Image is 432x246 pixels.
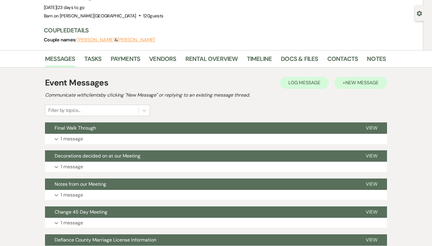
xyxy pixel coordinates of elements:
button: Log Message [280,77,329,89]
p: 1 message [61,219,83,227]
span: New Message [345,79,379,86]
button: Final Walk Through [45,122,356,134]
button: View [356,178,387,190]
span: Change 45 Day Meeting [55,209,107,215]
a: Rental Overview [185,54,238,67]
span: View [366,153,377,159]
button: Decorations decided on at our Meeting [45,150,356,162]
span: 120 guests [143,13,163,19]
span: Barn on [PERSON_NAME][GEOGRAPHIC_DATA] [44,13,136,19]
span: & [77,37,155,43]
a: Vendors [149,54,176,67]
h2: Communicate with clients by clicking "New Message" or replying to an existing message thread. [45,91,387,99]
span: Defiance County Marriage License Information [55,237,156,243]
button: View [356,234,387,246]
span: [DATE] [44,4,84,10]
p: 1 message [61,191,83,199]
span: Couple names: [44,37,77,43]
button: [PERSON_NAME] [77,37,115,42]
a: Messages [45,54,75,67]
button: View [356,150,387,162]
button: Defiance County Marriage License Information [45,234,356,246]
div: Filter by topics... [48,107,80,114]
span: View [366,125,377,131]
span: Notes from our Meeting [55,181,106,187]
a: Docs & Files [281,54,318,67]
button: Notes from our Meeting [45,178,356,190]
button: Open lead details [417,10,422,16]
span: | [56,4,84,10]
h3: Couple Details [44,26,380,34]
a: Notes [367,54,386,67]
button: 1 message [45,134,387,144]
span: Log Message [288,79,320,86]
a: Contacts [327,54,358,67]
a: Timeline [247,54,272,67]
span: View [366,209,377,215]
span: Decorations decided on at our Meeting [55,153,140,159]
h1: Event Messages [45,76,108,89]
a: Payments [111,54,140,67]
button: [PERSON_NAME] [118,37,155,42]
span: View [366,237,377,243]
a: Tasks [84,54,102,67]
p: 1 message [61,135,83,143]
span: View [366,181,377,187]
button: View [356,206,387,218]
button: Change 45 Day Meeting [45,206,356,218]
button: +New Message [334,77,387,89]
button: 1 message [45,218,387,228]
button: 1 message [45,162,387,172]
p: 1 message [61,163,83,171]
span: 23 days to go [58,4,85,10]
button: View [356,122,387,134]
button: 1 message [45,190,387,200]
span: Final Walk Through [55,125,96,131]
